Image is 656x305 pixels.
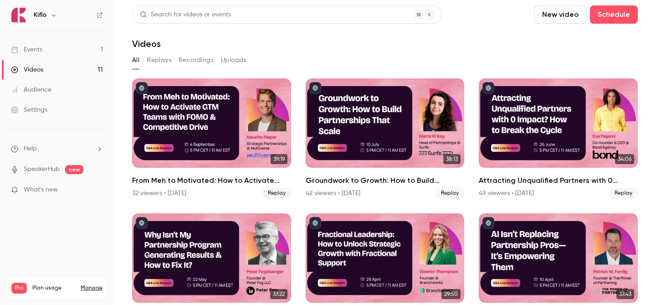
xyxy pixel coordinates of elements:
[262,188,291,199] span: Replay
[534,5,586,24] button: New video
[132,175,291,186] h2: From Meh to Motivated: How to Activate GTM Teams with FOMO & Competitive Drive
[11,85,51,94] div: Audience
[616,289,634,299] span: 37:43
[11,45,42,54] div: Events
[24,144,37,154] span: Help
[92,186,103,194] iframe: Noticeable Trigger
[306,175,465,186] h2: Groundwork to Growth: How to Build Partnerships That Scale
[132,78,291,199] li: From Meh to Motivated: How to Activate GTM Teams with FOMO & Competitive Drive
[11,8,26,22] img: Kiflo
[132,38,161,49] h1: Videos
[441,289,461,299] span: 29:50
[24,165,60,174] a: SpeakerHub
[436,188,464,199] span: Replay
[132,53,139,67] button: All
[609,188,638,199] span: Replay
[65,165,83,174] span: new
[81,284,102,292] a: Manage
[590,5,638,24] button: Schedule
[615,154,634,164] span: 34:06
[479,78,638,199] li: Attracting Unqualified Partners with 0 Impact? How to Break the Cycle
[34,10,46,20] h6: Kiflo
[179,53,214,67] button: Recordings
[32,284,75,292] span: Plan usage
[11,65,43,74] div: Videos
[132,5,638,300] section: Videos
[309,217,321,229] button: published
[11,105,47,114] div: Settings
[306,78,465,199] a: 38:13Groundwork to Growth: How to Build Partnerships That Scale42 viewers • [DATE]Replay
[147,53,171,67] button: Replays
[132,78,291,199] a: 39:19From Meh to Motivated: How to Activate GTM Teams with FOMO & Competitive Drive32 viewers • [...
[271,154,287,164] span: 39:19
[443,154,461,164] span: 38:13
[482,217,494,229] button: published
[306,189,360,198] div: 42 viewers • [DATE]
[270,289,287,299] span: 37:22
[479,78,638,199] a: 34:06Attracting Unqualified Partners with 0 Impact? How to Break the Cycle49 viewers • [DATE]Replay
[136,217,148,229] button: published
[132,189,186,198] div: 32 viewers • [DATE]
[306,78,465,199] li: Groundwork to Growth: How to Build Partnerships That Scale
[11,283,27,294] span: Pro
[309,82,321,94] button: published
[479,189,534,198] div: 49 viewers • [DATE]
[11,144,103,154] li: help-dropdown-opener
[24,185,58,195] span: What's new
[136,82,148,94] button: published
[221,53,246,67] button: Uploads
[479,175,638,186] h2: Attracting Unqualified Partners with 0 Impact? How to Break the Cycle
[140,10,231,20] div: Search for videos or events
[482,82,494,94] button: published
